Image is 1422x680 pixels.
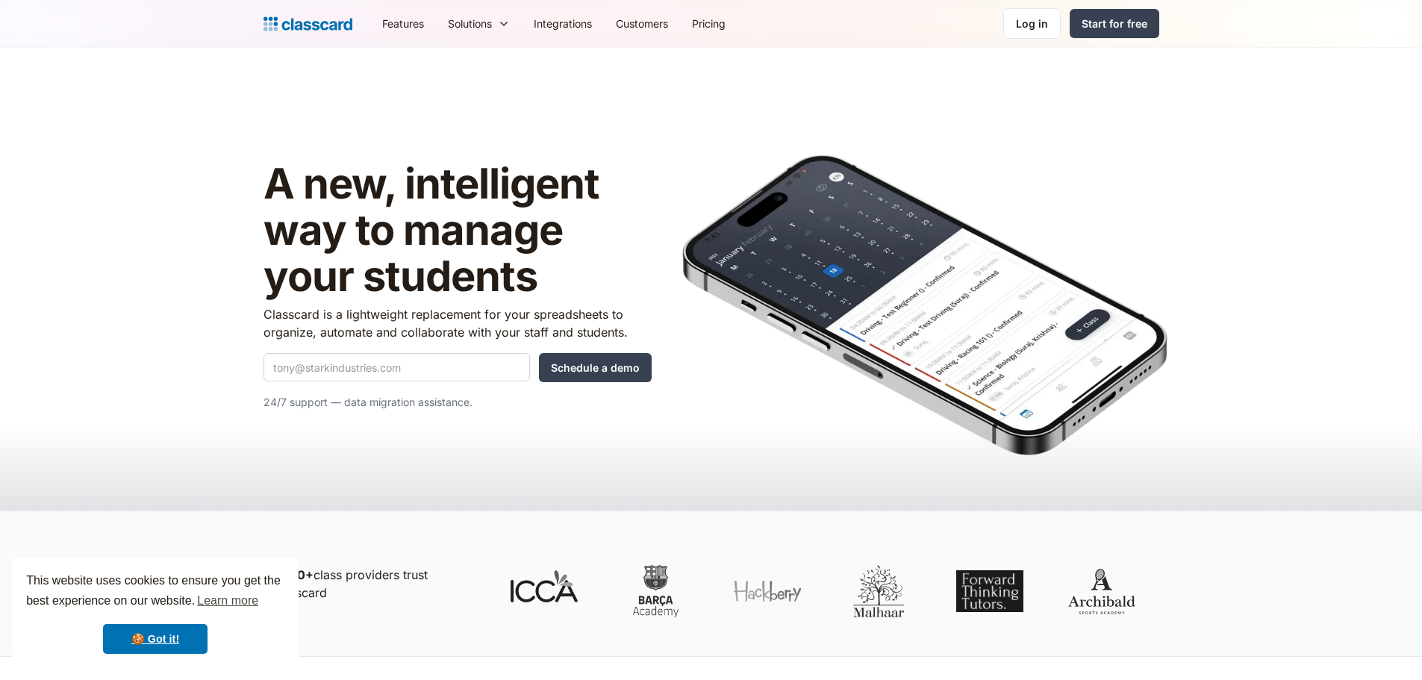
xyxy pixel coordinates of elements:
[263,13,352,34] a: Logo
[1003,8,1061,39] a: Log in
[680,7,737,40] a: Pricing
[263,353,530,381] input: tony@starkindustries.com
[12,558,299,668] div: cookieconsent
[522,7,604,40] a: Integrations
[448,16,492,31] div: Solutions
[263,305,652,341] p: Classcard is a lightweight replacement for your spreadsheets to organize, automate and collaborat...
[263,353,652,382] form: Quick Demo Form
[1070,9,1159,38] a: Start for free
[1082,16,1147,31] div: Start for free
[263,393,652,411] p: 24/7 support — data migration assistance.
[604,7,680,40] a: Customers
[263,161,652,299] h1: A new, intelligent way to manage your students
[195,590,261,612] a: learn more about cookies
[103,624,208,654] a: dismiss cookie message
[271,566,480,602] p: class providers trust Classcard
[370,7,436,40] a: Features
[539,353,652,382] input: Schedule a demo
[1016,16,1048,31] div: Log in
[26,572,284,612] span: This website uses cookies to ensure you get the best experience on our website.
[436,7,522,40] div: Solutions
